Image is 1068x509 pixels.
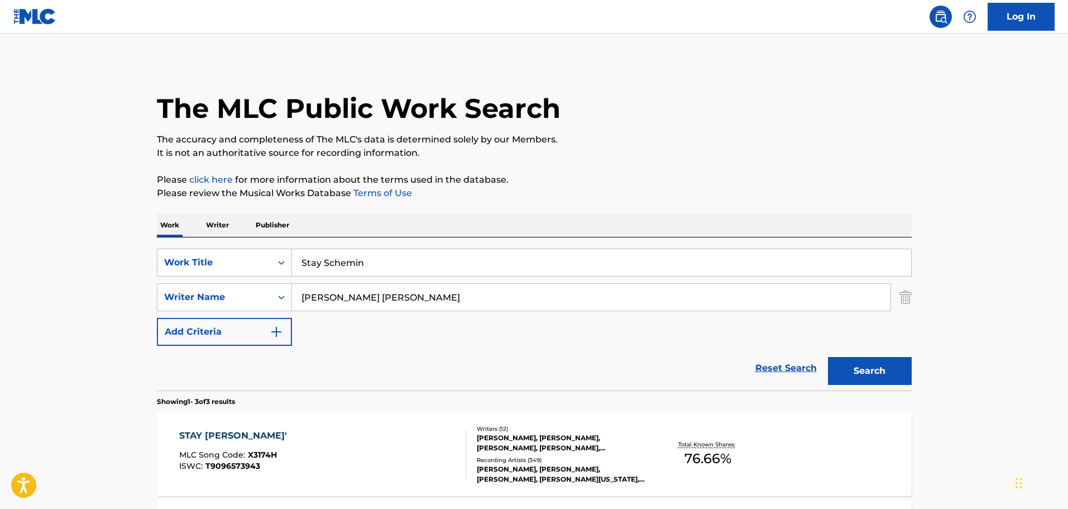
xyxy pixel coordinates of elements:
[157,412,912,496] a: STAY [PERSON_NAME]'MLC Song Code:X3174HISWC:T9096573943Writers (12)[PERSON_NAME], [PERSON_NAME], ...
[189,174,233,185] a: click here
[248,450,277,460] span: X3174H
[164,256,265,269] div: Work Title
[179,461,205,471] span: ISWC :
[203,213,232,237] p: Writer
[157,397,235,407] p: Showing 1 - 3 of 3 results
[205,461,260,471] span: T9096573943
[351,188,412,198] a: Terms of Use
[157,318,292,346] button: Add Criteria
[934,10,947,23] img: search
[477,456,645,464] div: Recording Artists ( 349 )
[157,213,183,237] p: Work
[828,357,912,385] button: Search
[179,429,293,443] div: STAY [PERSON_NAME]'
[164,291,265,304] div: Writer Name
[157,146,912,160] p: It is not an authoritative source for recording information.
[13,8,56,25] img: MLC Logo
[477,433,645,453] div: [PERSON_NAME], [PERSON_NAME], [PERSON_NAME], [PERSON_NAME], [PERSON_NAME], [PERSON_NAME] [PERSON_...
[157,173,912,187] p: Please for more information about the terms used in the database.
[750,356,822,380] a: Reset Search
[477,425,645,433] div: Writers ( 12 )
[179,450,248,460] span: MLC Song Code :
[270,325,283,339] img: 9d2ae6d4665cec9f34b9.svg
[963,10,976,23] img: help
[684,449,731,469] span: 76.66 %
[678,440,738,449] p: Total Known Shares:
[157,92,561,125] h1: The MLC Public Work Search
[1016,467,1022,500] div: Drag
[1012,455,1068,509] iframe: Chat Widget
[157,187,912,200] p: Please review the Musical Works Database
[252,213,293,237] p: Publisher
[477,464,645,484] div: [PERSON_NAME], [PERSON_NAME], [PERSON_NAME], [PERSON_NAME][US_STATE], [PERSON_NAME]|[PERSON_NAME]...
[988,3,1055,31] a: Log In
[959,6,981,28] div: Help
[899,283,912,311] img: Delete Criterion
[157,249,912,391] form: Search Form
[157,133,912,146] p: The accuracy and completeness of The MLC's data is determined solely by our Members.
[930,6,952,28] a: Public Search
